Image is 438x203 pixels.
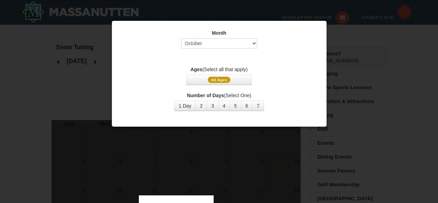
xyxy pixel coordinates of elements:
[252,101,264,111] button: 7
[120,66,318,73] label: (Select all that apply)
[195,101,207,111] button: 2
[207,101,218,111] button: 3
[120,92,318,99] label: (Select One)
[186,75,251,85] button: All Ages
[190,67,202,72] strong: Ages
[174,101,196,111] button: 1 Day
[187,93,224,98] strong: Number of Days
[212,30,226,36] strong: Month
[208,77,230,83] span: All Ages
[218,101,230,111] button: 4
[241,101,253,111] button: 6
[230,101,241,111] button: 5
